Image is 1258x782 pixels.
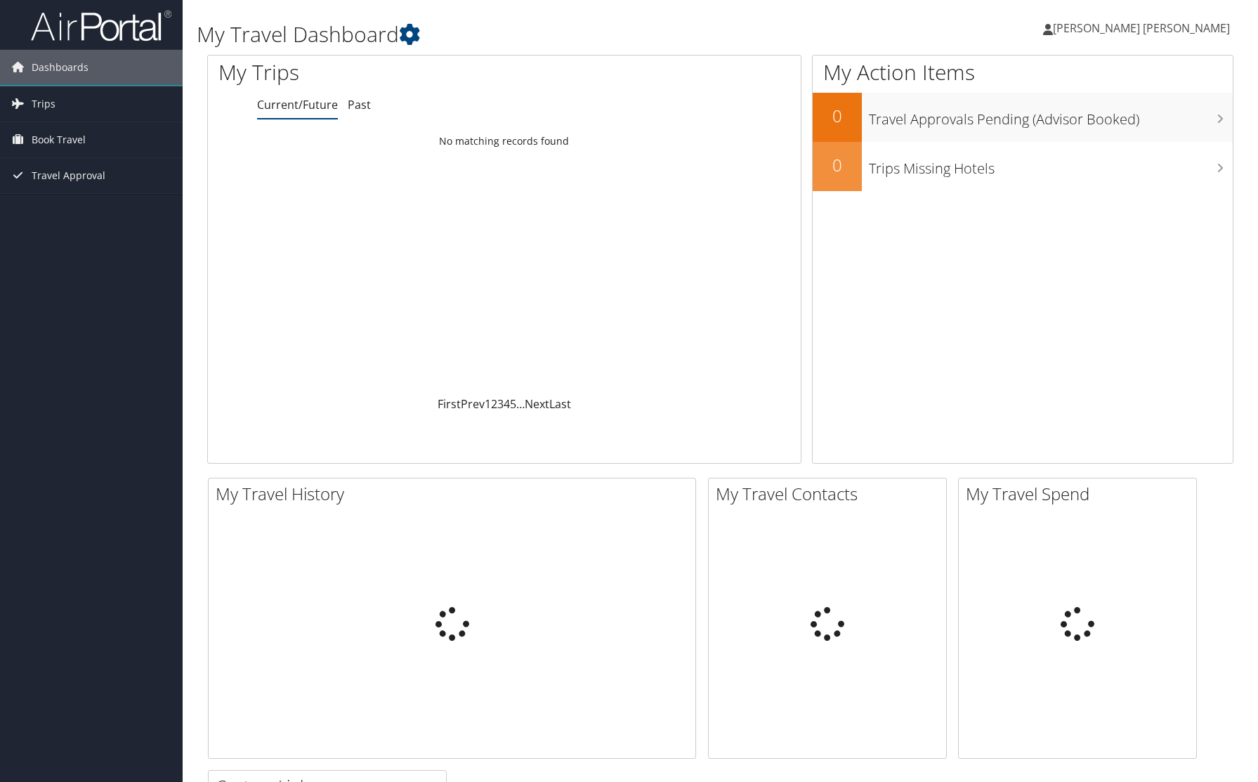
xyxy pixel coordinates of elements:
[208,129,801,154] td: No matching records found
[525,396,549,412] a: Next
[1043,7,1244,49] a: [PERSON_NAME] [PERSON_NAME]
[348,97,371,112] a: Past
[218,58,543,87] h1: My Trips
[491,396,497,412] a: 2
[966,482,1196,506] h2: My Travel Spend
[869,152,1233,178] h3: Trips Missing Hotels
[485,396,491,412] a: 1
[31,9,171,42] img: airportal-logo.png
[32,50,89,85] span: Dashboards
[813,153,862,177] h2: 0
[32,158,105,193] span: Travel Approval
[504,396,510,412] a: 4
[461,396,485,412] a: Prev
[813,104,862,128] h2: 0
[716,482,946,506] h2: My Travel Contacts
[516,396,525,412] span: …
[438,396,461,412] a: First
[549,396,571,412] a: Last
[813,93,1233,142] a: 0Travel Approvals Pending (Advisor Booked)
[32,86,55,122] span: Trips
[813,142,1233,191] a: 0Trips Missing Hotels
[510,396,516,412] a: 5
[813,58,1233,87] h1: My Action Items
[197,20,895,49] h1: My Travel Dashboard
[1053,20,1230,36] span: [PERSON_NAME] [PERSON_NAME]
[32,122,86,157] span: Book Travel
[257,97,338,112] a: Current/Future
[869,103,1233,129] h3: Travel Approvals Pending (Advisor Booked)
[497,396,504,412] a: 3
[216,482,695,506] h2: My Travel History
